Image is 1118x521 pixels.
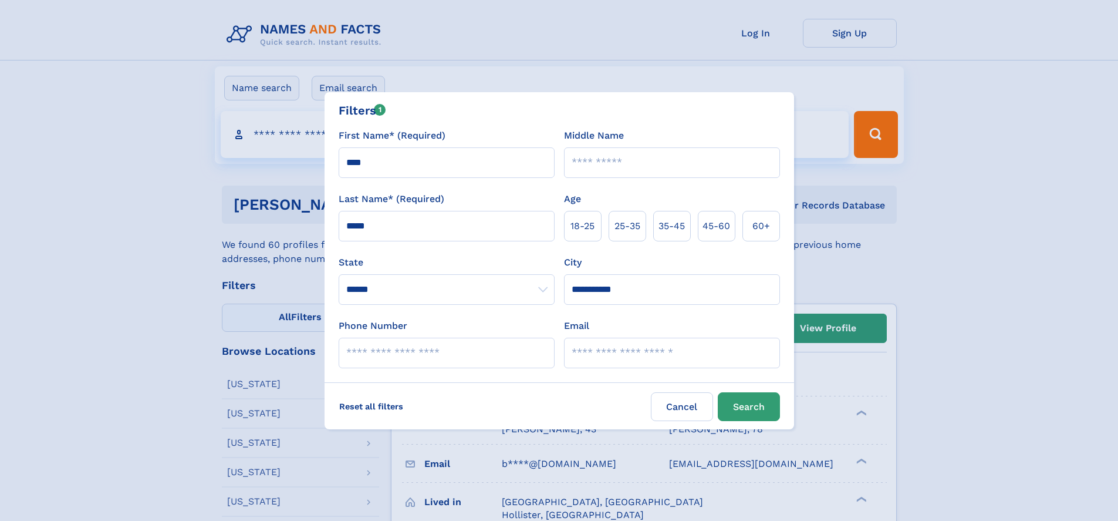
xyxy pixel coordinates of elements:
label: Cancel [651,392,713,421]
label: Phone Number [339,319,407,333]
span: 18‑25 [570,219,595,233]
div: Filters [339,102,386,119]
label: Last Name* (Required) [339,192,444,206]
label: Reset all filters [332,392,411,421]
span: 25‑35 [614,219,640,233]
span: 60+ [752,219,770,233]
span: 45‑60 [702,219,730,233]
span: 35‑45 [658,219,685,233]
label: Middle Name [564,129,624,143]
label: Age [564,192,581,206]
label: First Name* (Required) [339,129,445,143]
label: Email [564,319,589,333]
label: State [339,256,555,270]
label: City [564,256,582,270]
button: Search [718,392,780,421]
